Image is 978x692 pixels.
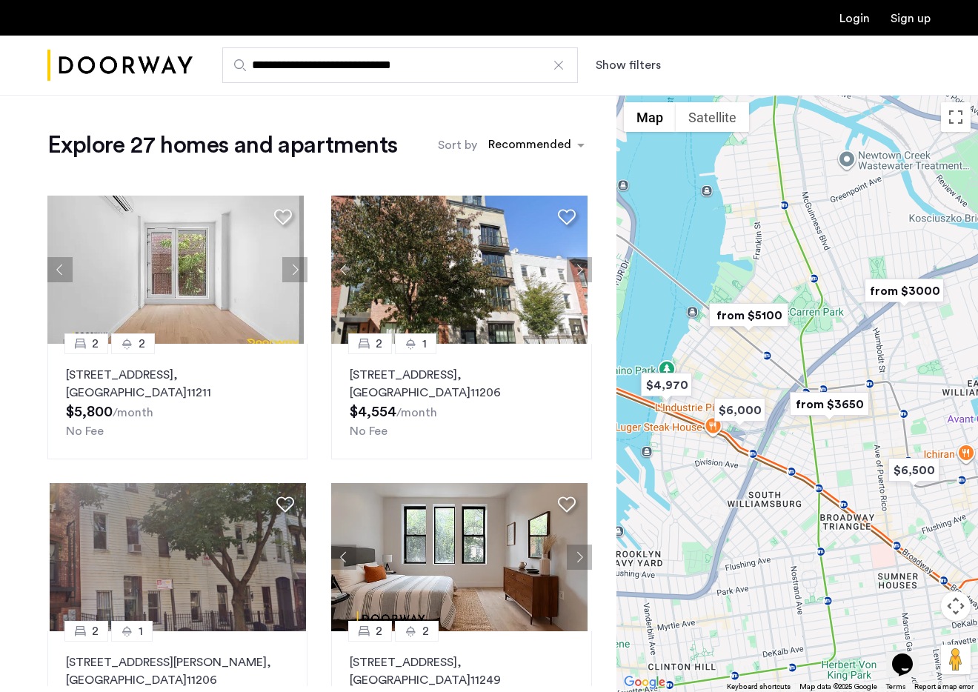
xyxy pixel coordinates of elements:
[222,47,578,83] input: Apartment Search
[66,425,104,437] span: No Fee
[139,622,143,640] span: 1
[47,196,304,344] img: 2013_638548592908250945.jpeg
[886,682,905,692] a: Terms (opens in new tab)
[47,344,307,459] a: 22[STREET_ADDRESS], [GEOGRAPHIC_DATA]11211No Fee
[620,673,669,692] img: Google
[708,393,771,427] div: $6,000
[703,299,794,332] div: from $5100
[620,673,669,692] a: Open this area in Google Maps (opens a new window)
[376,622,382,640] span: 2
[331,545,356,570] button: Previous apartment
[422,335,427,353] span: 1
[47,257,73,282] button: Previous apartment
[635,368,698,402] div: $4,970
[727,682,791,692] button: Keyboard shortcuts
[47,38,193,93] a: Cazamio Logo
[66,405,113,419] span: $5,800
[396,407,437,419] sub: /month
[859,274,950,307] div: from $3000
[331,483,588,631] img: dc6efc1f-24ba-4395-9182-45437e21be9a_638904672176305328.png
[941,102,971,132] button: Toggle fullscreen view
[567,545,592,570] button: Next apartment
[331,196,588,344] img: 2016_638485558207507593.jpeg
[596,56,661,74] button: Show or hide filters
[422,622,429,640] span: 2
[567,257,592,282] button: Next apartment
[350,366,573,402] p: [STREET_ADDRESS] 11206
[350,425,387,437] span: No Fee
[350,405,396,419] span: $4,554
[941,591,971,621] button: Map camera controls
[438,136,477,154] label: Sort by
[66,366,289,402] p: [STREET_ADDRESS] 11211
[624,102,676,132] button: Show street map
[941,645,971,674] button: Drag Pegman onto the map to open Street View
[481,132,592,159] ng-select: sort-apartment
[350,653,573,689] p: [STREET_ADDRESS] 11249
[784,387,875,421] div: from $3650
[92,335,99,353] span: 2
[486,136,571,157] div: Recommended
[331,257,356,282] button: Previous apartment
[92,622,99,640] span: 2
[66,653,289,689] p: [STREET_ADDRESS][PERSON_NAME] 11206
[676,102,749,132] button: Show satellite imagery
[282,257,307,282] button: Next apartment
[113,407,153,419] sub: /month
[882,453,945,487] div: $6,500
[50,483,306,631] img: 4f6b9112-ac7c-4443-895b-e950d3f5df76_638796340490101442.png
[376,335,382,353] span: 2
[886,633,934,677] iframe: chat widget
[47,130,397,160] h1: Explore 27 homes and apartments
[914,682,974,692] a: Report a map error
[47,38,193,93] img: logo
[331,344,591,459] a: 21[STREET_ADDRESS], [GEOGRAPHIC_DATA]11206No Fee
[799,683,877,691] span: Map data ©2025 Google
[839,13,870,24] a: Login
[139,335,145,353] span: 2
[891,13,931,24] a: Registration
